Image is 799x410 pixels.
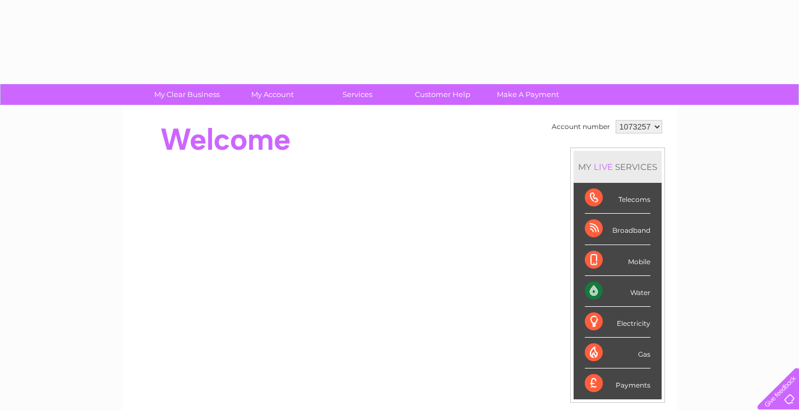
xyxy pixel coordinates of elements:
[574,151,662,183] div: MY SERVICES
[396,84,489,105] a: Customer Help
[311,84,404,105] a: Services
[585,368,650,399] div: Payments
[585,214,650,245] div: Broadband
[585,183,650,214] div: Telecoms
[226,84,318,105] a: My Account
[141,84,233,105] a: My Clear Business
[482,84,574,105] a: Make A Payment
[585,276,650,307] div: Water
[585,307,650,338] div: Electricity
[585,338,650,368] div: Gas
[549,117,613,136] td: Account number
[592,162,615,172] div: LIVE
[585,245,650,276] div: Mobile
